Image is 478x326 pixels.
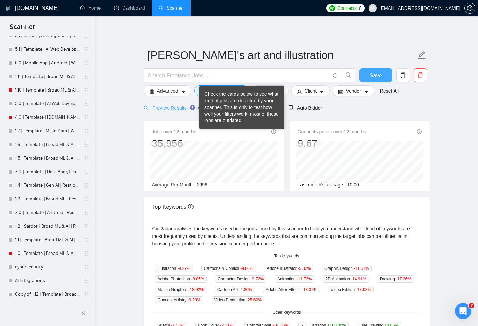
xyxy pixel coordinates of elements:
[144,105,149,110] span: search
[148,71,330,80] input: Search Freelance Jobs...
[197,182,207,188] span: 2996
[84,224,89,229] span: holder
[155,265,193,272] span: Illustration
[84,74,89,79] span: holder
[291,85,330,96] button: userClientcaret-down
[6,3,11,14] img: logo
[370,6,375,11] span: user
[148,47,416,64] input: Scanner name...
[84,142,89,147] span: holder
[342,68,355,82] button: search
[15,83,80,97] a: 1.10 | Template | Broad ML & AI | Worldwide
[464,3,475,14] button: setting
[15,260,80,274] a: cybersecurity
[302,287,317,292] span: -18.07 %
[84,156,89,161] span: holder
[84,115,89,120] span: holder
[194,85,249,96] button: barsJob Categorycaret-down
[152,182,194,188] span: Average Per Month:
[319,89,324,94] span: caret-down
[204,91,279,124] div: Check the cards below to see what kind of jobs are detected by your scanner. This is only to test...
[414,72,427,78] span: delete
[15,165,80,179] a: 3.0 | Template | Data Analytics | World Wide
[270,253,303,259] span: Top keywords
[338,89,343,94] span: idcard
[215,286,255,293] span: Cartoon Art
[84,101,89,107] span: holder
[359,4,362,12] span: 8
[188,287,204,292] span: -18.92 %
[322,265,372,272] span: Graphic Design
[328,286,374,293] span: Video Editing
[188,204,194,209] span: info-circle
[152,128,196,135] span: Jobs over 12 months
[288,105,322,111] span: Auto Bidder
[240,266,253,271] span: -9.86 %
[251,277,264,281] span: -9.72 %
[346,87,361,95] span: Vendor
[84,196,89,202] span: holder
[464,5,475,11] a: setting
[201,265,256,272] span: Cartoons & Comics
[455,303,471,319] iframe: Intercom live chat
[397,72,410,78] span: copy
[181,89,186,94] span: caret-down
[264,265,313,272] span: Adobe Illustrator
[342,72,355,78] span: search
[191,277,204,281] span: -9.85 %
[351,277,366,281] span: -14.91 %
[263,286,320,293] span: Adobe After Effects
[84,169,89,175] span: holder
[298,266,311,271] span: -5.82 %
[337,4,358,12] span: Connects:
[469,303,474,308] span: 7
[298,182,344,188] span: Last month's average:
[396,277,411,281] span: -17.26 %
[15,288,80,301] a: Copy of 1.12 | Template | Broad ML & AI | Worldwide
[329,5,335,11] img: upwork-logo.png
[15,97,80,111] a: 5.0 | Template | AI Web Development | [GEOGRAPHIC_DATA] Only
[297,89,302,94] span: user
[215,275,266,283] span: Character Design
[417,129,422,134] span: info-circle
[84,210,89,215] span: holder
[15,43,80,56] a: 5.1 | Template | AI Web Developer | Worldwide
[189,104,196,111] div: Tooltip anchor
[15,192,80,206] a: 1.3 | Template | Broad ML | Rest of the World
[150,89,154,94] span: setting
[377,275,414,283] span: Drawing
[414,68,427,82] button: delete
[15,206,80,219] a: 2.0 | Template | Android | Rest of the World
[380,87,399,95] a: Reset All
[305,87,317,95] span: Client
[370,71,382,80] span: Save
[114,5,145,11] a: dashboardDashboard
[275,275,314,283] span: Animation
[246,298,262,303] span: -25.60 %
[354,266,369,271] span: -11.57 %
[15,138,80,151] a: 1.9 | Template | Broad ML & AI | Rest of the World
[15,247,80,260] a: 1.0 | Template | Broad ML & AI | Big 5
[152,225,421,247] div: GigRadar analyses the keywords used in the jobs found by this scanner to help you understand what...
[417,51,426,60] span: edit
[152,137,196,150] div: 35,956
[239,287,252,292] span: -1.80 %
[364,89,369,94] span: caret-down
[297,277,312,281] span: -11.73 %
[157,87,178,95] span: Advanced
[84,183,89,188] span: holder
[84,87,89,93] span: holder
[288,105,293,110] span: robot
[347,182,359,188] span: 10.00
[323,275,369,283] span: 2D Animation
[333,73,337,78] span: info-circle
[155,275,207,283] span: Adobe Photoshop
[84,237,89,243] span: holder
[84,128,89,134] span: holder
[298,128,366,135] span: Connects prices over 12 months
[15,151,80,165] a: 1.5 | Template | Broad ML & AI | Big 5
[81,310,88,317] span: double-left
[84,292,89,297] span: holder
[84,47,89,52] span: holder
[15,70,80,83] a: 1.11 | Template | Broad ML & AI | [GEOGRAPHIC_DATA] Only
